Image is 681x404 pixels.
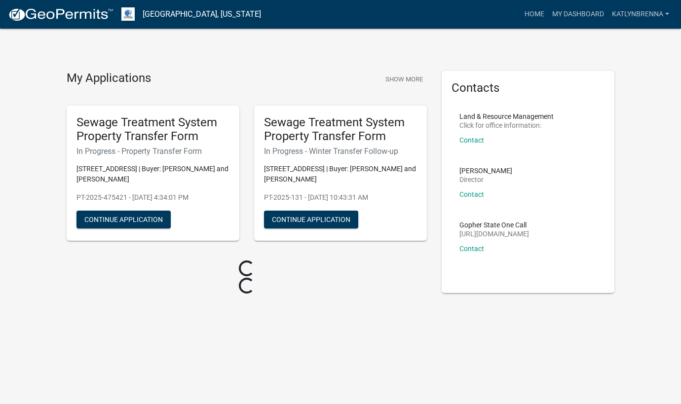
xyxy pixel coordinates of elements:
a: Contact [459,190,484,198]
p: [STREET_ADDRESS] | Buyer: [PERSON_NAME] and [PERSON_NAME] [264,164,417,184]
h6: In Progress - Property Transfer Form [76,147,229,156]
h6: In Progress - Winter Transfer Follow-up [264,147,417,156]
p: [URL][DOMAIN_NAME] [459,230,529,237]
button: Show More [381,71,427,87]
a: Contact [459,136,484,144]
p: [PERSON_NAME] [459,167,512,174]
p: [STREET_ADDRESS] | Buyer: [PERSON_NAME] and [PERSON_NAME] [76,164,229,184]
img: Otter Tail County, Minnesota [121,7,135,21]
p: Click for office information: [459,122,554,129]
h5: Contacts [452,81,605,95]
p: PT-2025-131 - [DATE] 10:43:31 AM [264,192,417,203]
p: Gopher State One Call [459,221,529,228]
a: Contact [459,245,484,253]
a: katlynbrenna [608,5,673,24]
a: My Dashboard [548,5,608,24]
a: Home [521,5,548,24]
h5: Sewage Treatment System Property Transfer Form [264,115,417,144]
button: Continue Application [264,211,358,228]
a: [GEOGRAPHIC_DATA], [US_STATE] [143,6,261,23]
h5: Sewage Treatment System Property Transfer Form [76,115,229,144]
h4: My Applications [67,71,151,86]
button: Continue Application [76,211,171,228]
p: Land & Resource Management [459,113,554,120]
p: Director [459,176,512,183]
p: PT-2025-475421 - [DATE] 4:34:01 PM [76,192,229,203]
